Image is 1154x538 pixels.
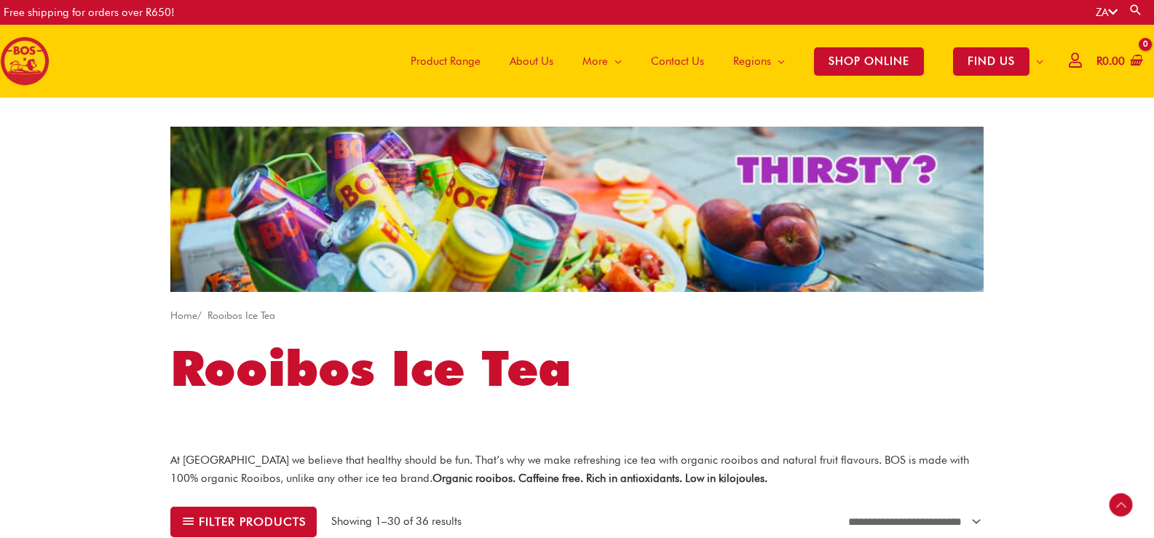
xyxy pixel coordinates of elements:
[170,309,197,321] a: Home
[199,516,306,527] span: Filter products
[170,507,317,537] button: Filter products
[1096,55,1125,68] bdi: 0.00
[432,472,767,485] strong: Organic rooibos. Caffeine free. Rich in antioxidants. Low in kilojoules.
[1096,6,1118,19] a: ZA
[411,39,481,83] span: Product Range
[510,39,553,83] span: About Us
[385,25,1058,98] nav: Site Navigation
[1129,3,1143,17] a: Search button
[495,25,568,98] a: About Us
[331,513,462,530] p: Showing 1–30 of 36 results
[568,25,636,98] a: More
[170,306,984,325] nav: Breadcrumb
[651,39,704,83] span: Contact Us
[719,25,799,98] a: Regions
[1094,45,1143,78] a: View Shopping Cart, empty
[814,47,924,76] span: SHOP ONLINE
[799,25,938,98] a: SHOP ONLINE
[396,25,495,98] a: Product Range
[839,507,984,536] select: Shop order
[953,47,1029,76] span: FIND US
[1096,55,1102,68] span: R
[170,334,984,403] h1: Rooibos Ice Tea
[170,127,984,292] img: screenshot
[636,25,719,98] a: Contact Us
[733,39,771,83] span: Regions
[170,451,984,488] p: At [GEOGRAPHIC_DATA] we believe that healthy should be fun. That’s why we make refreshing ice tea...
[582,39,608,83] span: More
